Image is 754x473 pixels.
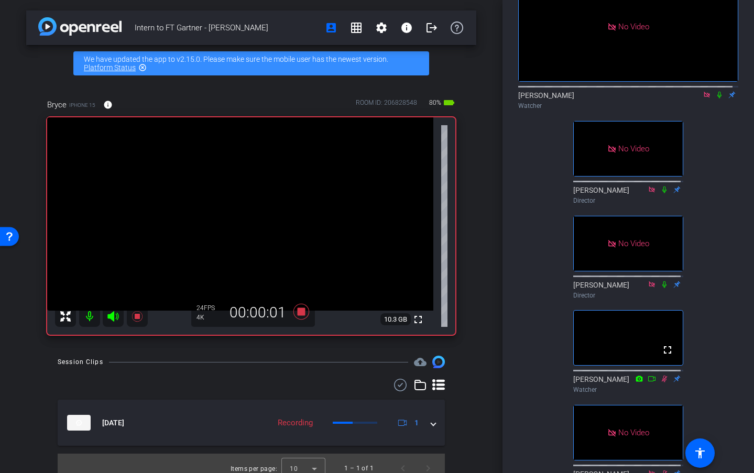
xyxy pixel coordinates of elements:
span: Destinations for your clips [414,356,427,368]
span: No Video [618,144,649,153]
span: 10.3 GB [380,313,411,326]
span: iPhone 15 [69,101,95,109]
span: [DATE] [102,417,124,428]
mat-icon: cloud_upload [414,356,427,368]
mat-icon: logout [425,21,438,34]
div: 24 [196,304,223,312]
mat-icon: highlight_off [138,63,147,72]
span: 1 [414,417,419,428]
span: Bryce [47,99,67,111]
span: No Video [618,21,649,31]
span: No Video [618,428,649,437]
span: 80% [428,94,443,111]
div: [PERSON_NAME] [518,90,738,111]
div: [PERSON_NAME] [573,374,683,394]
mat-icon: fullscreen [661,344,674,356]
div: [PERSON_NAME] [573,185,683,205]
div: Session Clips [58,357,103,367]
mat-icon: info [103,100,113,109]
span: No Video [618,238,649,248]
a: Platform Status [84,63,136,72]
mat-icon: info [400,21,413,34]
mat-icon: account_box [325,21,337,34]
mat-icon: battery_std [443,96,455,109]
span: Intern to FT Gartner - [PERSON_NAME] [135,17,319,38]
div: Director [573,196,683,205]
img: app-logo [38,17,122,36]
img: thumb-nail [67,415,91,431]
mat-icon: settings [375,21,388,34]
mat-icon: fullscreen [412,313,424,326]
div: Director [573,291,683,300]
mat-expansion-panel-header: thumb-nail[DATE]Recording1 [58,400,445,446]
div: Watcher [573,385,683,394]
div: ROOM ID: 206828548 [356,98,417,113]
mat-icon: grid_on [350,21,363,34]
span: FPS [204,304,215,312]
div: We have updated the app to v2.15.0. Please make sure the mobile user has the newest version. [73,51,429,75]
div: Recording [272,417,318,429]
mat-icon: accessibility [694,447,706,459]
div: [PERSON_NAME] [573,280,683,300]
div: 4K [196,313,223,322]
div: Watcher [518,101,738,111]
img: Session clips [432,356,445,368]
div: 00:00:01 [223,304,293,322]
